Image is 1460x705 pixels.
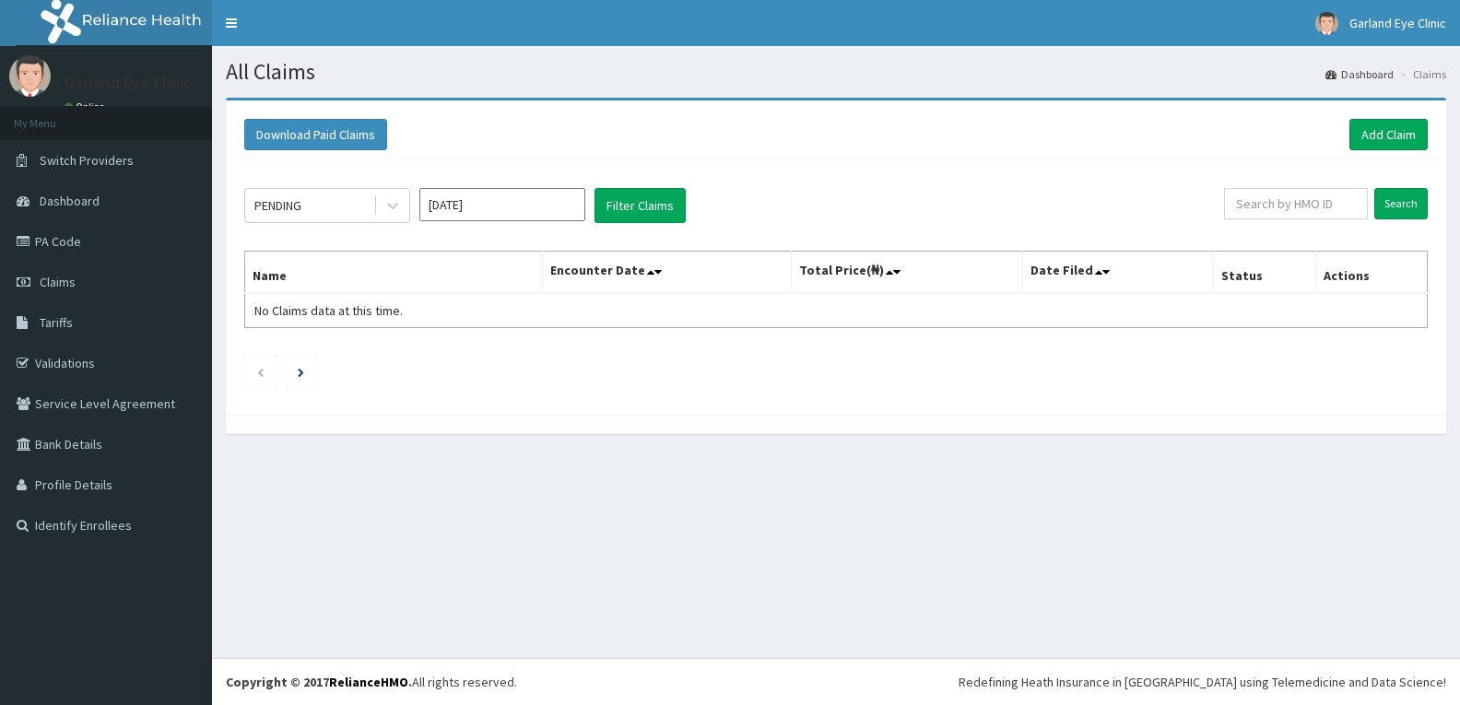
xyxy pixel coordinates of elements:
[40,193,100,209] span: Dashboard
[1349,119,1428,150] a: Add Claim
[1022,252,1213,294] th: Date Filed
[40,314,73,331] span: Tariffs
[256,363,265,380] a: Previous page
[595,188,686,223] button: Filter Claims
[543,252,792,294] th: Encounter Date
[244,119,387,150] button: Download Paid Claims
[245,252,543,294] th: Name
[1315,12,1338,35] img: User Image
[298,363,304,380] a: Next page
[226,60,1446,84] h1: All Claims
[1213,252,1316,294] th: Status
[959,673,1446,691] div: Redefining Heath Insurance in [GEOGRAPHIC_DATA] using Telemedicine and Data Science!
[9,55,51,97] img: User Image
[1395,66,1446,82] li: Claims
[254,196,301,215] div: PENDING
[1325,66,1394,82] a: Dashboard
[254,302,403,319] span: No Claims data at this time.
[329,674,408,690] a: RelianceHMO
[792,252,1022,294] th: Total Price(₦)
[40,274,76,290] span: Claims
[1374,188,1428,219] input: Search
[40,152,134,169] span: Switch Providers
[419,188,585,221] input: Select Month and Year
[65,100,109,113] a: Online
[212,658,1460,705] footer: All rights reserved.
[1349,15,1446,31] span: Garland Eye Clinic
[226,674,412,690] strong: Copyright © 2017 .
[1316,252,1428,294] th: Actions
[1224,188,1368,219] input: Search by HMO ID
[65,75,192,91] p: Garland Eye Clinic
